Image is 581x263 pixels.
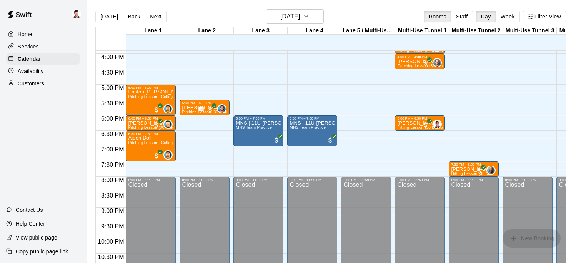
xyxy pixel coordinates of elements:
p: Calendar [18,55,41,63]
div: 5:30 PM – 6:00 PM: Alex Peek [180,100,230,115]
span: All customers have paid [422,60,430,67]
span: Hitting Lesson (30 Minutes) [397,125,448,130]
span: 7:30 PM [99,161,126,168]
h6: [DATE] [280,11,300,22]
span: Jacob Crooks [220,104,226,113]
span: 8:30 PM [99,192,126,199]
span: Pitching Lesson (30 Minutes) [182,110,235,114]
span: All customers have paid [273,136,280,144]
div: 8:00 PM – 11:59 PM [343,178,389,182]
p: Customers [18,80,44,87]
span: All customers have paid [476,167,483,175]
span: 8:00 PM [99,177,126,183]
div: Chie Gunner [486,166,496,175]
img: Jacob Crooks [218,105,226,113]
span: Hitting Lesson (30 Minutes) [451,171,501,176]
div: Gonzo Gonzalez [163,150,173,160]
div: Lane 3 [234,27,288,35]
div: Lane 5 / Multi-Use Tunnel 5 [341,27,395,35]
p: Availability [18,67,44,75]
span: 4:00 PM [99,54,126,60]
span: You don't have the permission to add bookings [503,235,561,241]
span: 6:00 PM [99,115,126,122]
span: Catching Lesson (30 Minutes) [397,64,452,68]
div: 6:00 PM – 7:00 PM [236,117,281,120]
span: 6:30 PM [99,131,126,137]
span: All customers have paid [153,106,160,113]
p: Contact Us [16,206,43,214]
div: Multi-Use Tunnel 3 [503,27,557,35]
span: MNS Team Practice [236,125,272,130]
div: 8:00 PM – 11:59 PM [128,178,173,182]
div: 7:30 PM – 8:00 PM [451,163,496,166]
span: 10:30 PM [96,254,126,260]
div: 6:00 PM – 7:00 PM: MNS | 11U-CHAMBERS (PRACTICE) [233,115,283,146]
div: 8:00 PM – 11:59 PM [397,178,443,182]
a: Calendar [6,53,80,65]
span: MNS Team Practice [290,125,326,130]
button: Week [496,11,520,22]
button: Staff [451,11,473,22]
span: 9:30 PM [99,223,126,230]
a: Availability [6,65,80,77]
div: 4:00 PM – 4:30 PM: Haydon Phillips [395,54,445,69]
div: 5:30 PM – 6:00 PM [182,101,227,105]
button: [DATE] [266,9,324,24]
button: Next [145,11,166,22]
a: Home [6,28,80,40]
button: Day [476,11,496,22]
span: Chie Gunner [489,166,496,175]
div: Multi-Use Tunnel 2 [449,27,503,35]
img: Anthony Miller [72,9,81,18]
span: All customers have paid [153,152,160,160]
div: Gonzo Gonzalez [163,104,173,113]
div: 7:30 PM – 8:00 PM: Ethan Matzke [449,161,499,177]
button: [DATE] [95,11,123,22]
div: 8:00 PM – 11:59 PM [451,178,496,182]
button: Rooms [424,11,451,22]
div: Jacob Crooks [217,104,226,113]
div: 6:00 PM – 7:00 PM: MNS | 11U-CHAMBERS (PRACTICE) [287,115,337,146]
a: Customers [6,78,80,89]
span: Gonzo Gonzalez [166,150,173,160]
span: Gonzo Gonzalez [166,120,173,129]
div: Lane 4 [288,27,341,35]
img: Gonzo Gonzalez [164,105,172,113]
span: All customers have paid [326,136,334,144]
img: Anthony Miller [433,120,441,128]
div: Anthony Miller [433,120,442,129]
div: 6:00 PM – 6:30 PM: Jack Wengler [126,115,176,131]
p: Help Center [16,220,45,228]
svg: Has notes [198,107,204,113]
span: 9:00 PM [99,208,126,214]
span: 7:00 PM [99,146,126,153]
span: 4:30 PM [99,69,126,76]
span: All customers have paid [422,121,430,129]
div: 6:00 PM – 6:30 PM [128,117,173,120]
div: 6:00 PM – 7:00 PM [290,117,335,120]
span: Gonzo Gonzalez [166,104,173,113]
span: All customers have paid [153,121,160,129]
div: Lane 1 [126,27,180,35]
span: 5:00 PM [99,85,126,91]
img: Gonzo Gonzalez [164,151,172,159]
div: 6:30 PM – 7:30 PM [128,132,173,136]
a: Services [6,41,80,52]
div: 4:00 PM – 4:30 PM [397,55,443,59]
div: 8:00 PM – 11:59 PM [290,178,335,182]
div: Anthony Miller [70,6,87,22]
div: Lane 2 [180,27,234,35]
div: 6:00 PM – 6:30 PM: Alex Killman [395,115,445,131]
img: Nik Crouch [433,59,441,67]
span: 5:30 PM [99,100,126,107]
span: Pitching Lesson - College Players Only (60 Minutes) [128,95,223,99]
p: Services [18,43,39,50]
div: 8:00 PM – 11:59 PM [236,178,281,182]
span: Anthony Miller [436,120,442,129]
span: Pitching Lesson (30 Minutes) [128,125,181,130]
